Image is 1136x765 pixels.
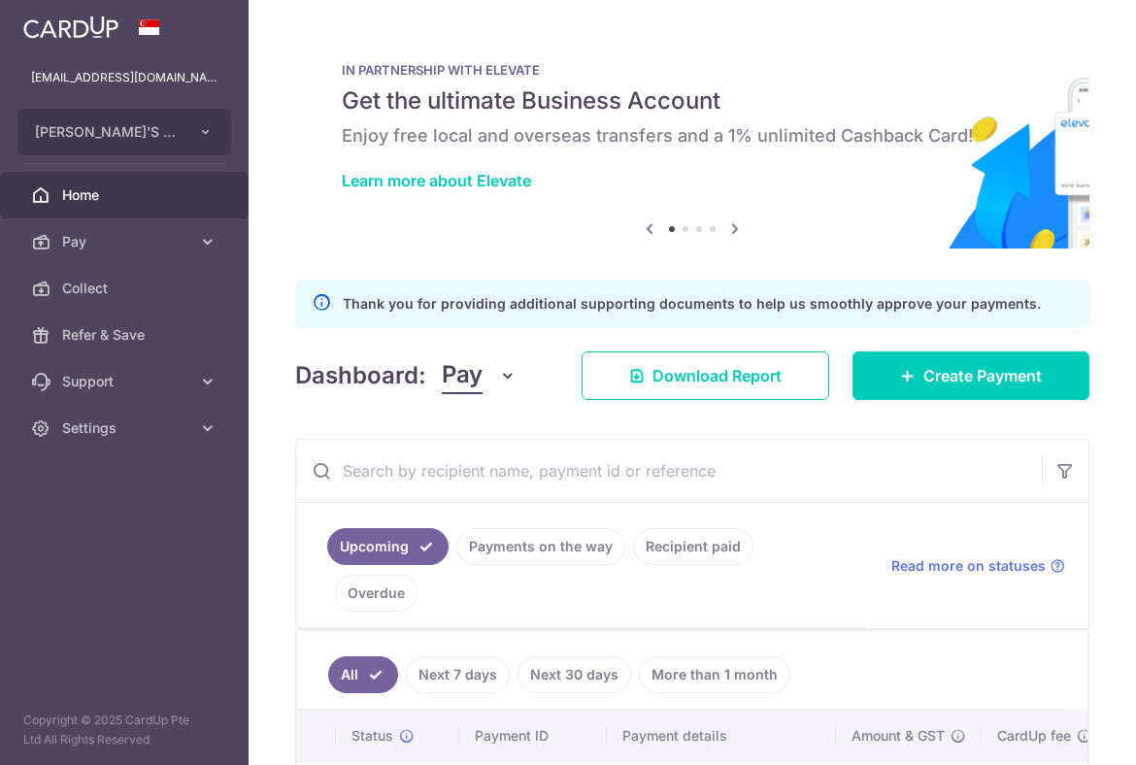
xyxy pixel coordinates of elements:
[442,357,483,394] span: Pay
[295,358,426,393] h4: Dashboard:
[62,185,190,205] span: Home
[456,528,625,565] a: Payments on the way
[582,351,829,400] a: Download Report
[343,292,1041,316] p: Thank you for providing additional supporting documents to help us smoothly approve your payments.
[1011,707,1117,755] iframe: Opens a widget where you can find more information
[459,711,607,761] th: Payment ID
[518,656,631,693] a: Next 30 days
[652,364,782,387] span: Download Report
[328,656,398,693] a: All
[62,279,190,298] span: Collect
[342,62,1043,78] p: IN PARTNERSHIP WITH ELEVATE
[342,124,1043,148] h6: Enjoy free local and overseas transfers and a 1% unlimited Cashback Card!
[342,85,1043,116] h5: Get the ultimate Business Account
[335,575,418,612] a: Overdue
[62,232,190,251] span: Pay
[31,68,217,87] p: [EMAIL_ADDRESS][DOMAIN_NAME]
[35,122,179,142] span: [PERSON_NAME]'S TANDOOR PTE. LTD.
[295,31,1089,249] img: Renovation banner
[923,364,1042,387] span: Create Payment
[62,372,190,391] span: Support
[442,357,517,394] button: Pay
[852,726,945,746] span: Amount & GST
[62,418,190,438] span: Settings
[639,656,790,693] a: More than 1 month
[406,656,510,693] a: Next 7 days
[296,440,1042,502] input: Search by recipient name, payment id or reference
[342,171,531,190] a: Learn more about Elevate
[607,711,836,761] th: Payment details
[891,556,1065,576] a: Read more on statuses
[17,109,231,155] button: [PERSON_NAME]'S TANDOOR PTE. LTD.
[23,16,118,39] img: CardUp
[633,528,753,565] a: Recipient paid
[62,325,190,345] span: Refer & Save
[351,726,393,746] span: Status
[327,528,449,565] a: Upcoming
[997,726,1071,746] span: CardUp fee
[891,556,1046,576] span: Read more on statuses
[852,351,1089,400] a: Create Payment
